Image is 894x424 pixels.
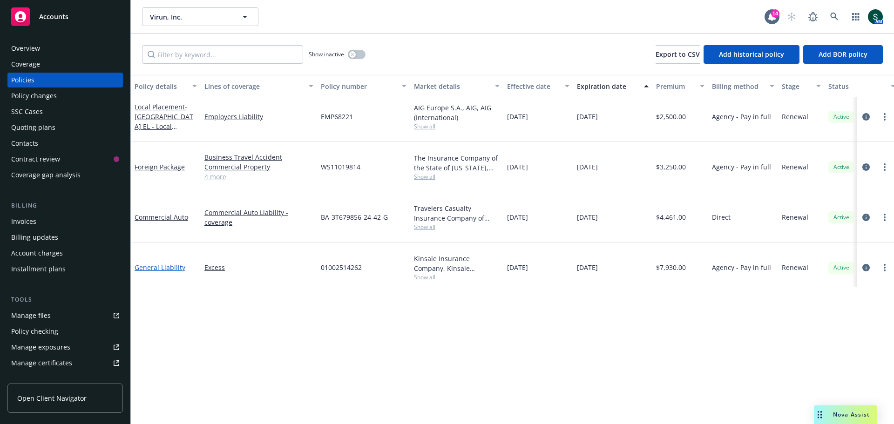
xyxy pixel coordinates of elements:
div: SSC Cases [11,104,43,119]
a: circleInformation [860,212,872,223]
img: photo [868,9,883,24]
button: Export to CSV [656,45,700,64]
span: [DATE] [507,212,528,222]
a: Accounts [7,4,123,30]
span: Renewal [782,212,808,222]
div: Coverage [11,57,40,72]
span: $4,461.00 [656,212,686,222]
a: Excess [204,262,313,272]
span: Nova Assist [833,411,870,418]
button: Billing method [708,75,778,97]
a: Employers Liability [204,112,313,121]
a: Invoices [7,214,123,229]
span: Show all [414,273,500,281]
span: [DATE] [577,212,598,222]
a: Billing updates [7,230,123,245]
div: Policies [11,73,34,87]
span: [DATE] [577,262,598,272]
span: Active [832,213,851,222]
button: Policy number [317,75,410,97]
span: Open Client Navigator [17,393,87,403]
button: Premium [652,75,708,97]
div: Lines of coverage [204,81,303,91]
a: 4 more [204,172,313,182]
span: [DATE] [507,262,528,272]
span: EMP68221 [321,112,353,121]
span: [DATE] [507,162,528,172]
span: $3,250.00 [656,162,686,172]
a: more [879,162,890,173]
a: more [879,262,890,273]
span: Accounts [39,13,68,20]
span: [DATE] [577,162,598,172]
button: Market details [410,75,503,97]
a: more [879,212,890,223]
a: Contacts [7,136,123,151]
span: Renewal [782,112,808,121]
div: Tools [7,295,123,304]
span: Agency - Pay in full [712,112,771,121]
div: Manage certificates [11,356,72,370]
a: Quoting plans [7,120,123,135]
div: Contract review [11,152,60,167]
div: Kinsale Insurance Company, Kinsale Insurance, Burns & Wilcox [414,254,500,273]
div: Manage claims [11,371,58,386]
a: Policy changes [7,88,123,103]
span: Renewal [782,262,808,272]
a: Switch app [847,7,865,26]
span: WS11019814 [321,162,360,172]
span: Show all [414,122,500,130]
button: Lines of coverage [201,75,317,97]
a: Manage files [7,308,123,323]
a: Local Placement [135,102,193,141]
a: Manage exposures [7,340,123,355]
span: Agency - Pay in full [712,262,771,272]
span: Show all [414,223,500,231]
span: Add BOR policy [819,50,867,59]
a: Overview [7,41,123,56]
span: [DATE] [577,112,598,121]
button: Expiration date [573,75,652,97]
div: Drag to move [814,405,826,424]
a: Commercial Property [204,162,313,172]
div: The Insurance Company of the State of [US_STATE], AIG, AIG (International) [414,153,500,173]
a: Policy checking [7,324,123,339]
div: Invoices [11,214,36,229]
div: Status [828,81,885,91]
div: Account charges [11,246,63,261]
div: AIG Europe S.A., AIG, AIG (International) [414,103,500,122]
span: Active [832,263,851,272]
a: SSC Cases [7,104,123,119]
a: circleInformation [860,262,872,273]
div: Manage exposures [11,340,70,355]
div: Quoting plans [11,120,55,135]
div: Manage files [11,308,51,323]
span: 01002514262 [321,262,362,272]
a: Policies [7,73,123,87]
div: Policy details [135,81,187,91]
button: Add historical policy [704,45,799,64]
span: Direct [712,212,731,222]
div: Market details [414,81,489,91]
button: Policy details [131,75,201,97]
a: Coverage [7,57,123,72]
div: Billing updates [11,230,58,245]
span: $2,500.00 [656,112,686,121]
span: Active [832,163,851,171]
div: Coverage gap analysis [11,168,81,182]
div: Billing [7,201,123,210]
div: Overview [11,41,40,56]
a: General Liability [135,263,185,272]
input: Filter by keyword... [142,45,303,64]
span: Virun, Inc. [150,12,230,22]
button: Add BOR policy [803,45,883,64]
a: Manage claims [7,371,123,386]
a: Commercial Auto Liability - coverage [204,208,313,227]
span: Show all [414,173,500,181]
div: Travelers Casualty Insurance Company of America, Travelers Insurance [414,203,500,223]
div: 14 [771,9,779,18]
span: [DATE] [507,112,528,121]
span: $7,930.00 [656,262,686,272]
a: Foreign Package [135,162,185,171]
div: Stage [782,81,811,91]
